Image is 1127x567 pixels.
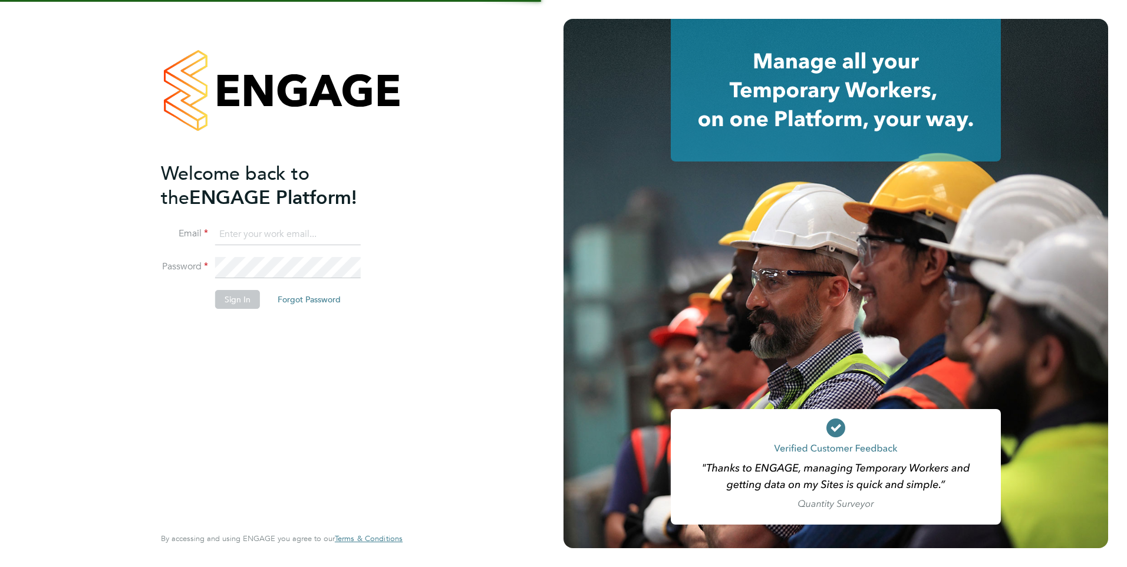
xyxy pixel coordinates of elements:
input: Enter your work email... [215,224,361,245]
a: Terms & Conditions [335,534,403,543]
button: Sign In [215,290,260,309]
span: By accessing and using ENGAGE you agree to our [161,533,403,543]
label: Password [161,261,208,273]
label: Email [161,228,208,240]
span: Welcome back to the [161,162,309,209]
button: Forgot Password [268,290,350,309]
h2: ENGAGE Platform! [161,161,391,210]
